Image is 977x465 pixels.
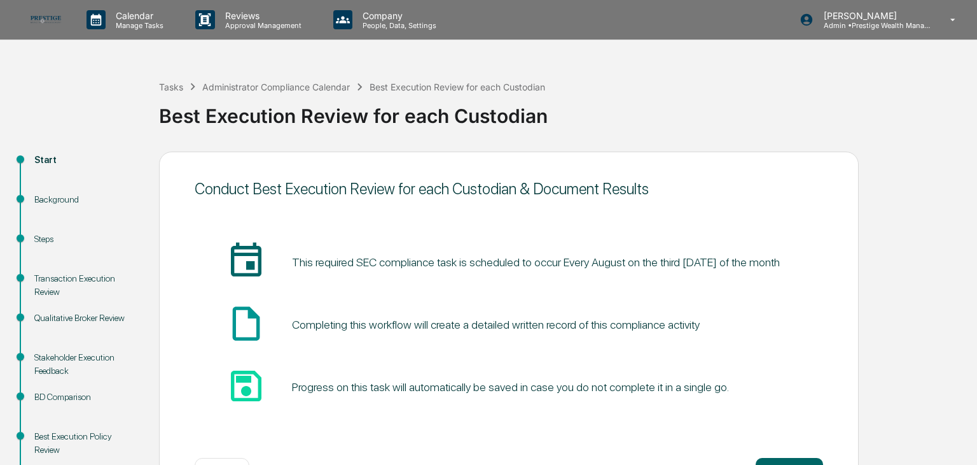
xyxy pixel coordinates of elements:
div: Tasks [159,82,183,92]
p: Company [352,10,443,21]
div: Stakeholder Execution Feedback [34,351,139,378]
div: Background [34,193,139,206]
pre: This required SEC compliance task is scheduled to occur Every August on the third [DATE] of the m... [292,254,780,271]
div: Steps [34,232,139,246]
div: Best Execution Policy Review [34,430,139,457]
div: Transaction Execution Review [34,272,139,299]
div: Best Execution Review for each Custodian [159,94,971,127]
p: People, Data, Settings [352,21,443,30]
img: logo [31,16,61,24]
p: Reviews [215,10,308,21]
span: insert_drive_file_icon [226,303,267,344]
div: Qualitative Broker Review [34,311,139,325]
p: Calendar [106,10,170,21]
span: insert_invitation_icon [226,241,267,282]
div: Conduct Best Execution Review for each Custodian & Document Results [195,180,823,198]
div: Administrator Compliance Calendar [202,82,350,92]
p: Approval Management [215,21,308,30]
div: BD Comparison [34,390,139,404]
p: Admin • Prestige Wealth Management [814,21,932,30]
div: Start [34,154,139,167]
p: [PERSON_NAME] [814,10,932,21]
div: Completing this workflow will create a detailed written record of this compliance activity [292,318,700,331]
div: Best Execution Review for each Custodian [370,82,545,92]
p: Manage Tasks [106,21,170,30]
span: save_icon [226,366,267,406]
div: Progress on this task will automatically be saved in case you do not complete it in a single go. [292,380,729,394]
